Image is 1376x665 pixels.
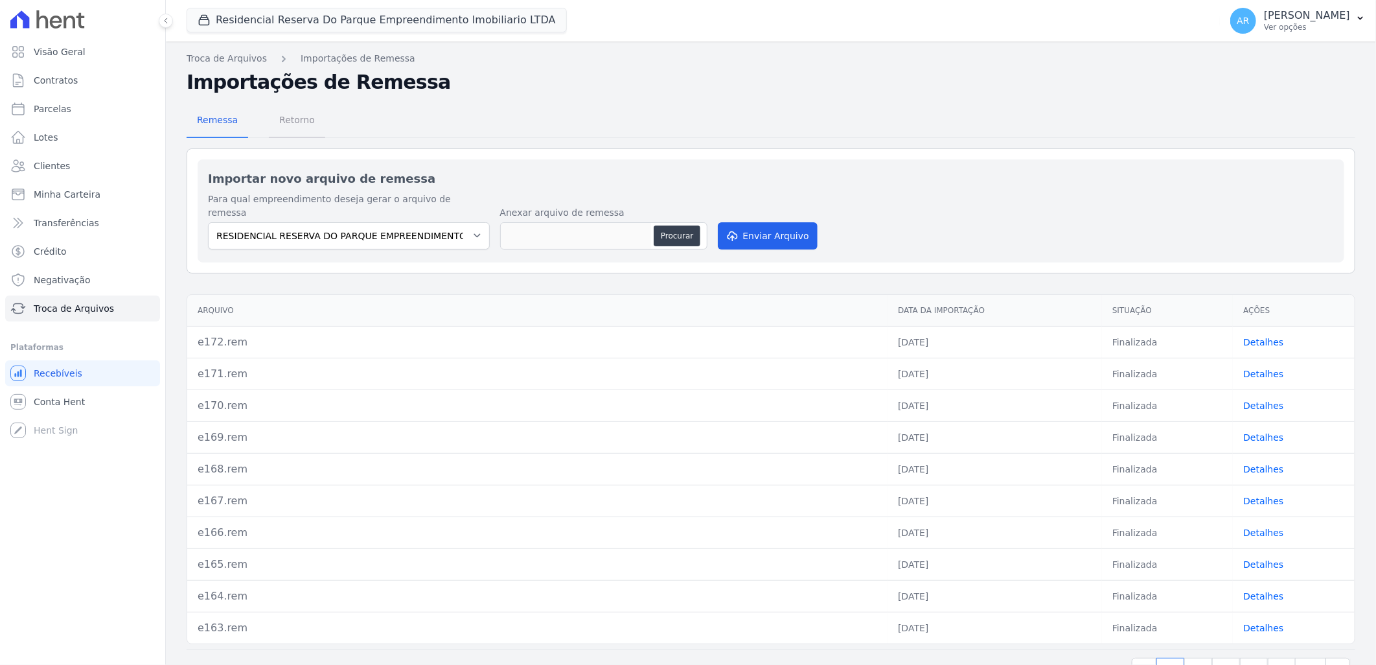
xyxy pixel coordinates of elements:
div: e164.rem [198,589,877,604]
td: [DATE] [888,612,1102,644]
td: [DATE] [888,453,1102,485]
a: Minha Carteira [5,181,160,207]
a: Detalhes [1243,528,1283,538]
td: [DATE] [888,421,1102,453]
button: Enviar Arquivo [718,222,818,250]
td: Finalizada [1102,326,1233,358]
span: Remessa [189,107,246,133]
a: Detalhes [1243,591,1283,601]
th: Arquivo [187,295,888,327]
h2: Importar novo arquivo de remessa [208,170,1334,187]
div: e169.rem [198,430,877,445]
td: [DATE] [888,580,1102,612]
td: Finalizada [1102,548,1233,580]
a: Detalhes [1243,401,1283,411]
td: [DATE] [888,358,1102,390]
a: Crédito [5,239,160,264]
th: Data da Importação [888,295,1102,327]
td: [DATE] [888,548,1102,580]
span: Conta Hent [34,395,85,408]
span: Troca de Arquivos [34,302,114,315]
a: Detalhes [1243,496,1283,506]
td: [DATE] [888,390,1102,421]
div: e170.rem [198,398,877,414]
a: Clientes [5,153,160,179]
a: Contratos [5,67,160,93]
p: [PERSON_NAME] [1264,9,1350,22]
td: [DATE] [888,485,1102,517]
button: Procurar [654,226,700,246]
a: Detalhes [1243,432,1283,443]
a: Troca de Arquivos [5,296,160,321]
span: Negativação [34,274,91,286]
span: Retorno [271,107,323,133]
span: Recebíveis [34,367,82,380]
th: Ações [1233,295,1355,327]
div: e168.rem [198,461,877,477]
div: e166.rem [198,525,877,541]
td: Finalizada [1102,358,1233,390]
button: AR [PERSON_NAME] Ver opções [1220,3,1376,39]
td: Finalizada [1102,390,1233,421]
a: Conta Hent [5,389,160,415]
a: Visão Geral [5,39,160,65]
td: [DATE] [888,517,1102,548]
td: Finalizada [1102,421,1233,453]
span: Lotes [34,131,58,144]
a: Retorno [269,104,325,138]
td: Finalizada [1102,612,1233,644]
a: Detalhes [1243,337,1283,347]
td: Finalizada [1102,517,1233,548]
td: Finalizada [1102,485,1233,517]
div: e165.rem [198,557,877,572]
a: Remessa [187,104,248,138]
span: Minha Carteira [34,188,100,201]
a: Importações de Remessa [301,52,415,65]
span: Visão Geral [34,45,86,58]
div: e171.rem [198,366,877,382]
span: Clientes [34,159,70,172]
div: e167.rem [198,493,877,509]
a: Parcelas [5,96,160,122]
a: Detalhes [1243,559,1283,570]
div: e172.rem [198,334,877,350]
span: Parcelas [34,102,71,115]
a: Lotes [5,124,160,150]
td: Finalizada [1102,580,1233,612]
a: Transferências [5,210,160,236]
p: Ver opções [1264,22,1350,32]
nav: Breadcrumb [187,52,1355,65]
label: Anexar arquivo de remessa [500,206,707,220]
nav: Tab selector [187,104,325,138]
button: Residencial Reserva Do Parque Empreendimento Imobiliario LTDA [187,8,567,32]
td: [DATE] [888,326,1102,358]
span: Crédito [34,245,67,258]
a: Detalhes [1243,464,1283,474]
div: Plataformas [10,340,155,355]
label: Para qual empreendimento deseja gerar o arquivo de remessa [208,192,490,220]
h2: Importações de Remessa [187,71,1355,94]
td: Finalizada [1102,453,1233,485]
a: Negativação [5,267,160,293]
span: AR [1237,16,1249,25]
a: Detalhes [1243,623,1283,633]
a: Troca de Arquivos [187,52,267,65]
a: Recebíveis [5,360,160,386]
a: Detalhes [1243,369,1283,379]
th: Situação [1102,295,1233,327]
span: Contratos [34,74,78,87]
span: Transferências [34,216,99,229]
div: e163.rem [198,620,877,636]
